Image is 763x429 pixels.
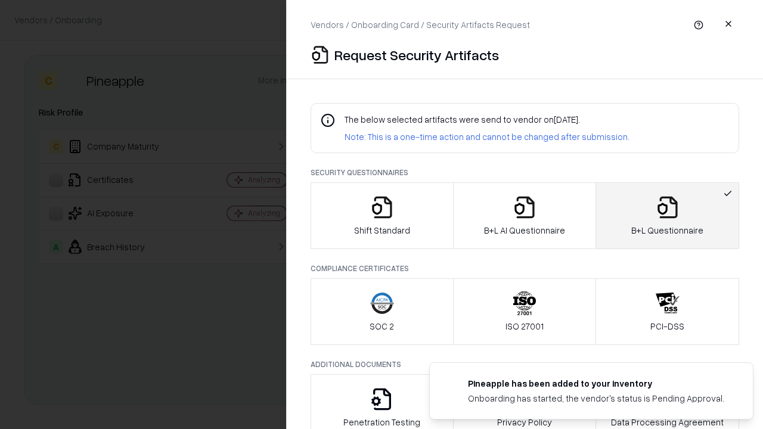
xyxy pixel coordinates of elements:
p: ISO 27001 [505,320,544,332]
button: PCI-DSS [595,278,739,345]
p: Additional Documents [311,359,739,369]
p: Security Questionnaires [311,167,739,178]
button: ISO 27001 [453,278,597,345]
p: Data Processing Agreement [611,416,724,428]
p: PCI-DSS [650,320,684,332]
div: Pineapple has been added to your inventory [468,377,724,390]
p: Privacy Policy [497,416,552,428]
p: Note: This is a one-time action and cannot be changed after submission. [345,130,629,143]
p: Compliance Certificates [311,263,739,273]
button: B+L Questionnaire [595,182,739,249]
p: Vendors / Onboarding Card / Security Artifacts Request [311,18,530,31]
button: SOC 2 [311,278,454,345]
p: Shift Standard [354,224,410,237]
p: Request Security Artifacts [334,45,499,64]
img: pineappleenergy.com [444,377,458,391]
p: SOC 2 [370,320,394,332]
p: Penetration Testing [343,416,420,428]
div: Onboarding has started, the vendor's status is Pending Approval. [468,392,724,405]
p: The below selected artifacts were send to vendor on [DATE] . [345,113,629,126]
p: B+L Questionnaire [631,224,703,237]
button: B+L AI Questionnaire [453,182,597,249]
button: Shift Standard [311,182,454,249]
p: B+L AI Questionnaire [484,224,565,237]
